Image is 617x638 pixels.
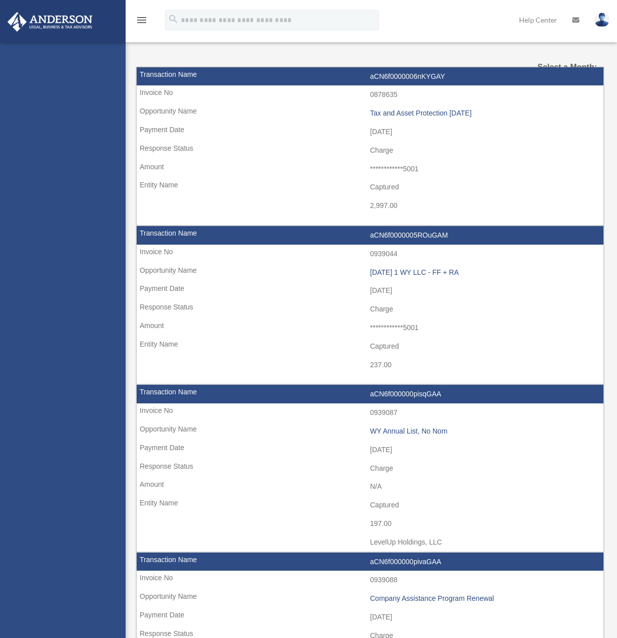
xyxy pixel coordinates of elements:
[168,14,179,25] i: search
[137,67,603,86] td: aCN6f0000006nKYGAY
[137,608,603,627] td: [DATE]
[137,300,603,319] td: Charge
[137,514,603,534] td: 197.00
[370,594,599,603] div: Company Assistance Program Renewal
[137,178,603,197] td: Captured
[137,477,603,496] td: N/A
[137,403,603,422] td: 0939087
[534,60,597,74] label: Select a Month:
[137,141,603,160] td: Charge
[137,337,603,356] td: Captured
[137,459,603,478] td: Charge
[137,226,603,245] td: aCN6f0000005ROuGAM
[137,123,603,142] td: [DATE]
[370,109,599,118] div: Tax and Asset Protection [DATE]
[137,85,603,104] td: 0878635
[137,553,603,572] td: aCN6f000000pivaGAA
[136,18,148,26] a: menu
[137,571,603,590] td: 0939088
[370,427,599,436] div: WY Annual List, No Nom
[137,441,603,460] td: [DATE]
[594,13,609,27] img: User Pic
[137,196,603,216] td: 2,997.00
[137,496,603,515] td: Captured
[137,281,603,300] td: [DATE]
[137,245,603,264] td: 0939044
[137,385,603,404] td: aCN6f000000pisqGAA
[5,12,95,32] img: Anderson Advisors Platinum Portal
[136,14,148,26] i: menu
[370,268,599,277] div: [DATE] 1 WY LLC - FF + RA
[137,533,603,552] td: LevelUp Holdings, LLC
[137,356,603,375] td: 237.00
